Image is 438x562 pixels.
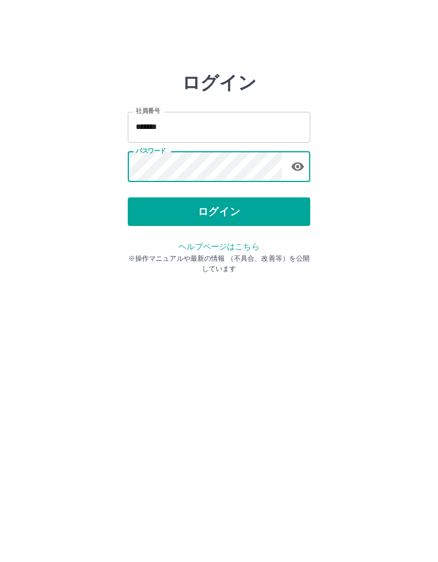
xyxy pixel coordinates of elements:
[179,242,259,251] a: ヘルプページはこちら
[136,107,160,115] label: 社員番号
[128,197,310,226] button: ログイン
[136,147,166,155] label: パスワード
[128,253,310,274] p: ※操作マニュアルや最新の情報 （不具合、改善等）を公開しています
[182,72,257,94] h2: ログイン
